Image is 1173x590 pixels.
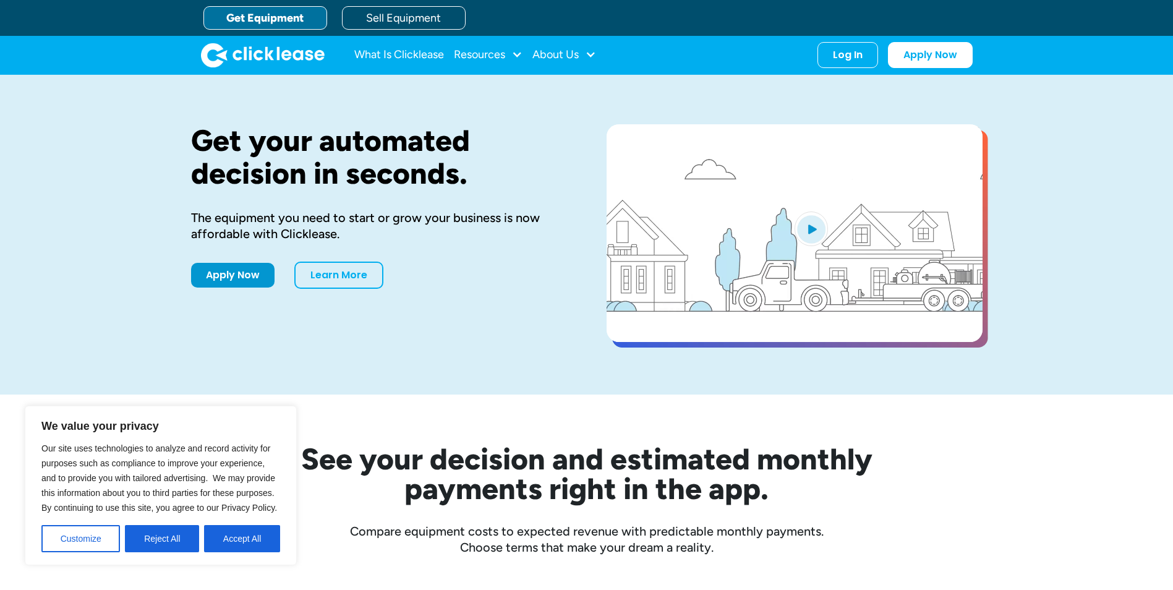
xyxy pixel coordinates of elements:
img: Clicklease logo [201,43,325,67]
a: open lightbox [607,124,983,342]
a: Get Equipment [203,6,327,30]
img: Blue play button logo on a light blue circular background [795,212,828,246]
a: Apply Now [191,263,275,288]
div: About Us [532,43,596,67]
button: Reject All [125,525,199,552]
div: Log In [833,49,863,61]
a: home [201,43,325,67]
p: We value your privacy [41,419,280,434]
a: Sell Equipment [342,6,466,30]
div: We value your privacy [25,406,297,565]
div: Compare equipment costs to expected revenue with predictable monthly payments. Choose terms that ... [191,523,983,555]
div: Resources [454,43,523,67]
a: What Is Clicklease [354,43,444,67]
button: Customize [41,525,120,552]
h1: Get your automated decision in seconds. [191,124,567,190]
a: Learn More [294,262,383,289]
span: Our site uses technologies to analyze and record activity for purposes such as compliance to impr... [41,443,277,513]
h2: See your decision and estimated monthly payments right in the app. [241,444,933,503]
div: The equipment you need to start or grow your business is now affordable with Clicklease. [191,210,567,242]
button: Accept All [204,525,280,552]
a: Apply Now [888,42,973,68]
